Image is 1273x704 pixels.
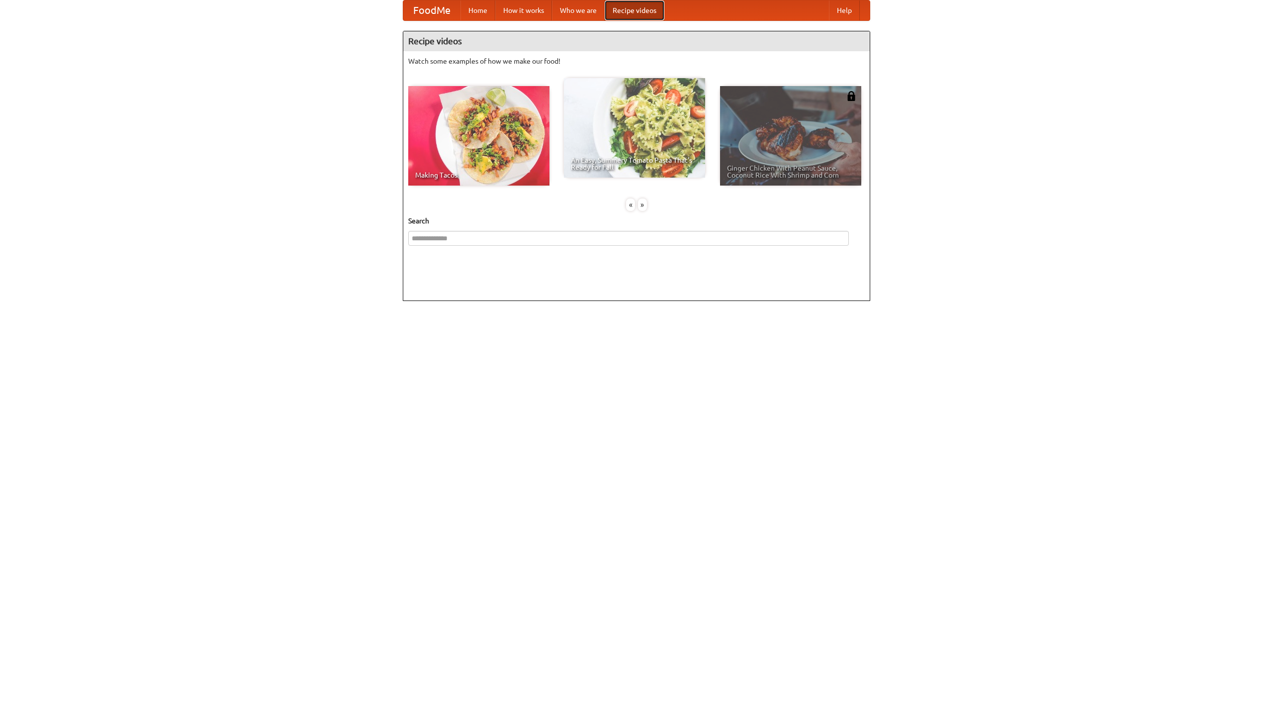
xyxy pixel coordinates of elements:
a: An Easy, Summery Tomato Pasta That's Ready for Fall [564,78,705,178]
a: Help [829,0,860,20]
h4: Recipe videos [403,31,870,51]
img: 483408.png [846,91,856,101]
p: Watch some examples of how we make our food! [408,56,865,66]
span: An Easy, Summery Tomato Pasta That's Ready for Fall [571,157,698,171]
a: FoodMe [403,0,460,20]
h5: Search [408,216,865,226]
a: Recipe videos [605,0,664,20]
div: » [638,199,647,211]
a: How it works [495,0,552,20]
a: Making Tacos [408,86,549,186]
span: Making Tacos [415,172,543,179]
a: Who we are [552,0,605,20]
div: « [626,199,635,211]
a: Home [460,0,495,20]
